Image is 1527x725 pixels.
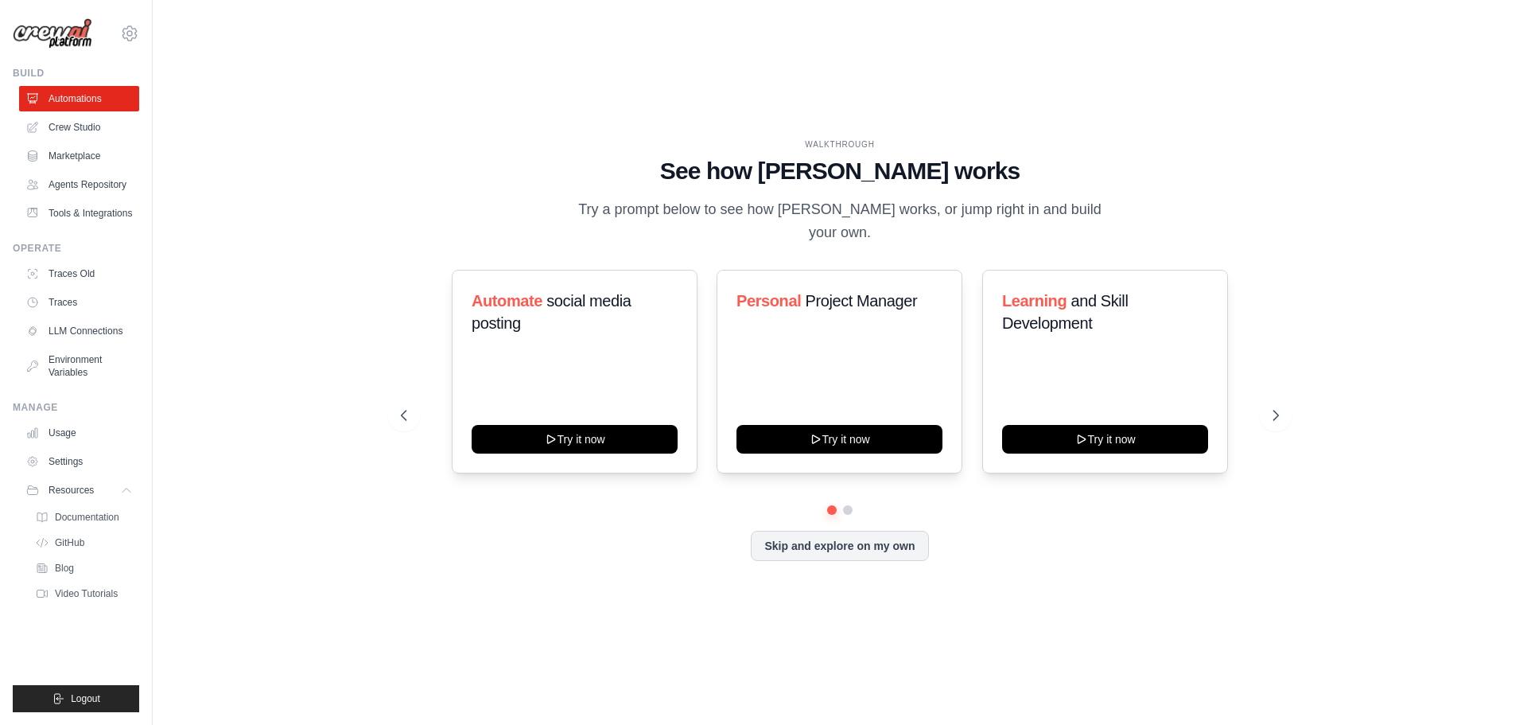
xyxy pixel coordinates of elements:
button: Logout [13,685,139,712]
div: Manage [13,401,139,414]
span: GitHub [55,536,84,549]
span: Documentation [55,511,119,524]
a: Tools & Integrations [19,201,139,226]
span: and Skill Development [1002,292,1128,332]
span: social media posting [472,292,631,332]
span: Video Tutorials [55,587,118,600]
span: Personal [736,292,801,310]
a: Traces Old [19,261,139,286]
button: Try it now [472,425,678,454]
a: Marketplace [19,143,139,169]
a: Agents Repository [19,172,139,197]
a: Video Tutorials [29,583,139,605]
a: Settings [19,449,139,474]
iframe: Chat Widget [1447,649,1527,725]
div: Build [13,67,139,80]
span: Automate [472,292,542,310]
a: Blog [29,557,139,579]
a: Usage [19,420,139,446]
p: Try a prompt below to see how [PERSON_NAME] works, or jump right in and build your own. [573,198,1107,245]
span: Resources [49,484,94,497]
span: Logout [71,692,100,705]
a: Automations [19,86,139,111]
div: Operate [13,242,139,255]
button: Try it now [736,425,942,454]
button: Try it now [1002,425,1208,454]
a: Environment Variables [19,347,139,385]
a: LLM Connections [19,318,139,344]
img: Logo [13,18,92,49]
span: Learning [1002,292,1067,310]
button: Skip and explore on my own [751,531,928,561]
h1: See how [PERSON_NAME] works [401,157,1279,185]
a: GitHub [29,532,139,554]
button: Resources [19,477,139,503]
span: Project Manager [806,292,918,310]
a: Documentation [29,506,139,528]
a: Crew Studio [19,115,139,140]
div: WALKTHROUGH [401,138,1279,150]
span: Blog [55,562,74,575]
a: Traces [19,290,139,315]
